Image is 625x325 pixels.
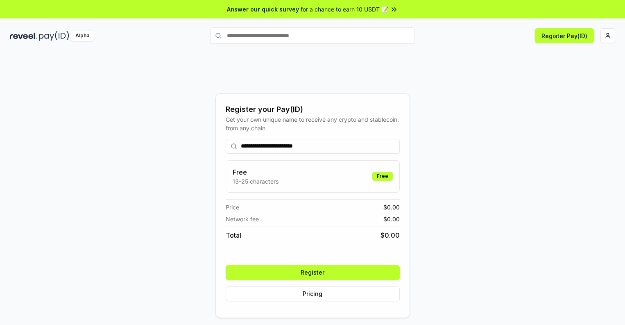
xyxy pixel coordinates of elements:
[226,104,400,115] div: Register your Pay(ID)
[227,5,299,14] span: Answer our quick survey
[383,215,400,223] span: $ 0.00
[233,167,279,177] h3: Free
[233,177,279,186] p: 13-25 characters
[226,115,400,132] div: Get your own unique name to receive any crypto and stablecoin, from any chain
[383,203,400,211] span: $ 0.00
[372,172,393,181] div: Free
[535,28,594,43] button: Register Pay(ID)
[10,31,37,41] img: reveel_dark
[226,230,241,240] span: Total
[226,203,239,211] span: Price
[301,5,388,14] span: for a chance to earn 10 USDT 📝
[39,31,69,41] img: pay_id
[226,265,400,280] button: Register
[226,286,400,301] button: Pricing
[71,31,94,41] div: Alpha
[380,230,400,240] span: $ 0.00
[226,215,259,223] span: Network fee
